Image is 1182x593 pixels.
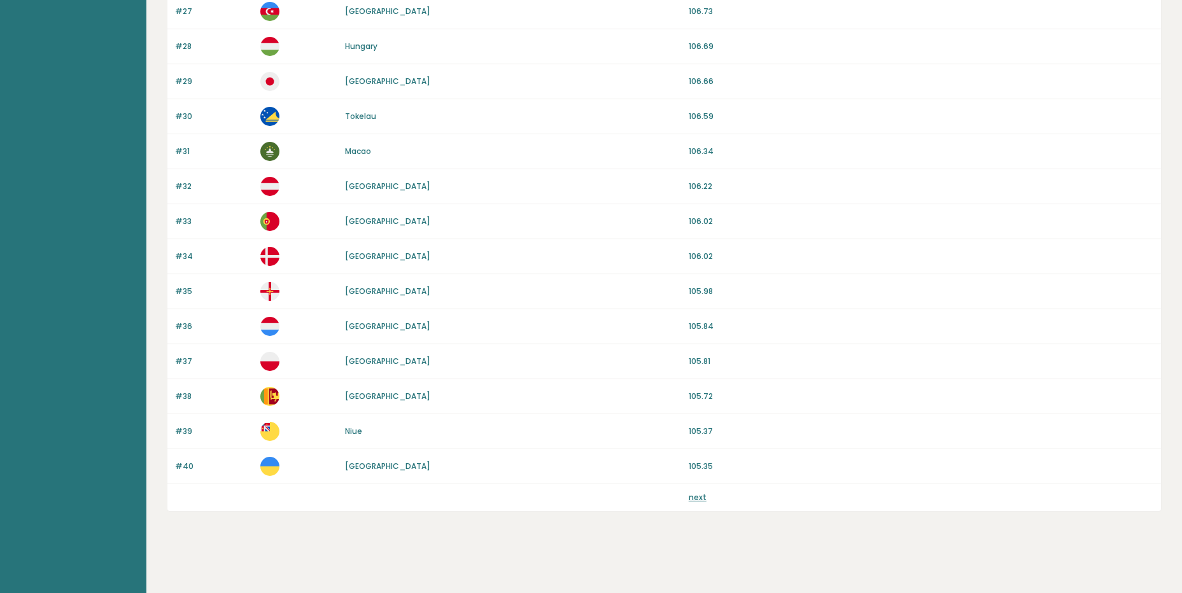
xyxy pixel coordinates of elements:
[689,41,1153,52] p: 106.69
[175,321,253,332] p: #36
[260,457,279,476] img: ua.svg
[689,111,1153,122] p: 106.59
[260,142,279,161] img: mo.svg
[175,41,253,52] p: #28
[345,251,430,262] a: [GEOGRAPHIC_DATA]
[689,391,1153,402] p: 105.72
[689,461,1153,472] p: 105.35
[260,212,279,231] img: pt.svg
[260,72,279,91] img: jp.svg
[260,317,279,336] img: lu.svg
[689,251,1153,262] p: 106.02
[689,181,1153,192] p: 106.22
[689,76,1153,87] p: 106.66
[345,391,430,401] a: [GEOGRAPHIC_DATA]
[260,107,279,126] img: tk.svg
[260,177,279,196] img: at.svg
[689,426,1153,437] p: 105.37
[175,286,253,297] p: #35
[689,6,1153,17] p: 106.73
[175,146,253,157] p: #31
[260,282,279,301] img: gg.svg
[260,247,279,266] img: dk.svg
[175,356,253,367] p: #37
[345,356,430,366] a: [GEOGRAPHIC_DATA]
[689,356,1153,367] p: 105.81
[175,461,253,472] p: #40
[345,76,430,87] a: [GEOGRAPHIC_DATA]
[345,146,371,157] a: Macao
[175,391,253,402] p: #38
[175,426,253,437] p: #39
[260,2,279,21] img: az.svg
[345,426,362,436] a: Niue
[689,146,1153,157] p: 106.34
[345,111,376,122] a: Tokelau
[175,251,253,262] p: #34
[260,422,279,441] img: nu.svg
[689,492,707,503] a: next
[260,387,279,406] img: lk.svg
[175,6,253,17] p: #27
[345,321,430,331] a: [GEOGRAPHIC_DATA]
[260,352,279,371] img: pl.svg
[175,111,253,122] p: #30
[345,461,430,471] a: [GEOGRAPHIC_DATA]
[689,286,1153,297] p: 105.98
[345,216,430,227] a: [GEOGRAPHIC_DATA]
[345,181,430,192] a: [GEOGRAPHIC_DATA]
[175,181,253,192] p: #32
[175,216,253,227] p: #33
[689,321,1153,332] p: 105.84
[260,37,279,56] img: hu.svg
[689,216,1153,227] p: 106.02
[345,286,430,296] a: [GEOGRAPHIC_DATA]
[345,41,377,52] a: Hungary
[345,6,430,17] a: [GEOGRAPHIC_DATA]
[175,76,253,87] p: #29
